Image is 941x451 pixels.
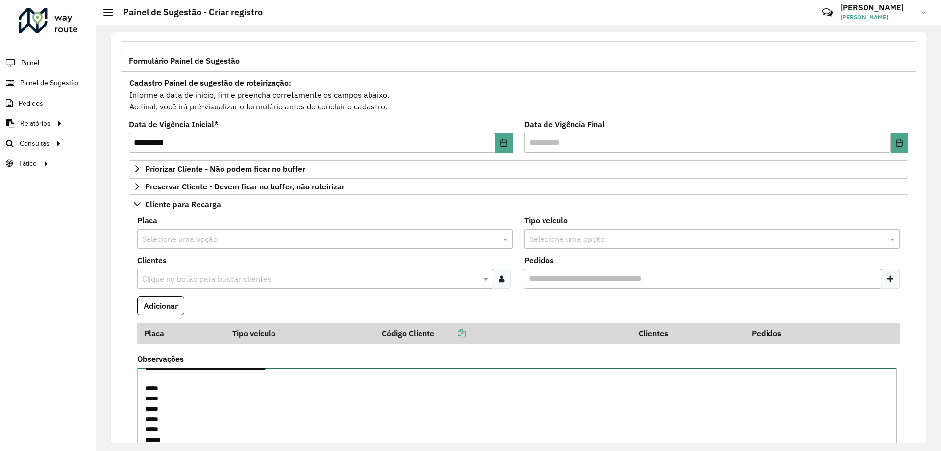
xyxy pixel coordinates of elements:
div: Informe a data de inicio, fim e preencha corretamente os campos abaixo. Ao final, você irá pré-vi... [129,77,908,113]
span: Painel [21,58,39,68]
button: Adicionar [137,296,184,315]
a: Copiar [434,328,466,338]
h3: [PERSON_NAME] [841,3,914,12]
th: Pedidos [745,323,858,344]
span: Preservar Cliente - Devem ficar no buffer, não roteirizar [145,183,345,190]
strong: Cadastro Painel de sugestão de roteirização: [129,78,291,88]
label: Observações [137,353,184,365]
label: Data de Vigência Inicial [129,118,219,130]
span: Relatórios [20,118,50,129]
a: Cliente para Recarga [129,196,908,212]
th: Clientes [632,323,745,344]
th: Código Cliente [375,323,632,344]
a: Contato Rápido [817,2,838,23]
span: Painel de Sugestão [20,78,78,88]
th: Tipo veículo [226,323,375,344]
span: Formulário Painel de Sugestão [129,57,240,65]
label: Tipo veículo [524,214,568,226]
span: [PERSON_NAME] [841,13,914,22]
label: Data de Vigência Final [524,118,605,130]
h2: Painel de Sugestão - Criar registro [113,7,263,18]
span: Priorizar Cliente - Não podem ficar no buffer [145,165,305,173]
a: Preservar Cliente - Devem ficar no buffer, não roteirizar [129,178,908,195]
label: Placa [137,214,157,226]
span: Cliente para Recarga [145,200,221,208]
label: Pedidos [524,254,554,266]
th: Placa [137,323,226,344]
button: Choose Date [495,133,513,153]
span: Pedidos [19,98,43,108]
span: Tático [19,159,37,169]
a: Priorizar Cliente - Não podem ficar no buffer [129,160,908,177]
span: Consultas [20,138,50,149]
label: Clientes [137,254,167,266]
button: Choose Date [891,133,908,153]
